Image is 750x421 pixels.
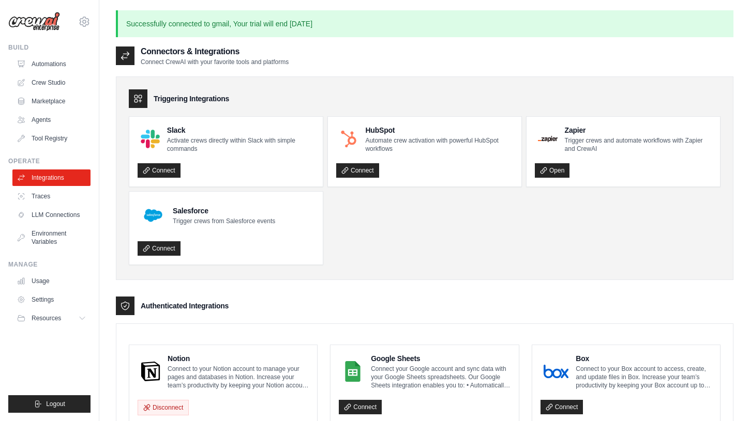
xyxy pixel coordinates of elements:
button: Logout [8,395,91,413]
img: Google Sheets Logo [342,361,364,382]
a: Connect [138,163,181,178]
p: Activate crews directly within Slack with simple commands [167,136,314,153]
p: Connect CrewAI with your favorite tools and platforms [141,58,289,66]
a: Connect [339,400,382,414]
div: Operate [8,157,91,165]
img: HubSpot Logo [339,130,358,148]
p: Connect your Google account and sync data with your Google Sheets spreadsheets. Our Google Sheets... [371,365,511,389]
p: Connect to your Box account to access, create, and update files in Box. Increase your team’s prod... [576,365,712,389]
h4: Google Sheets [371,353,511,364]
h4: Notion [168,353,309,364]
a: Usage [12,273,91,289]
a: Environment Variables [12,225,91,250]
span: Logout [46,400,65,408]
a: Connect [541,400,583,414]
a: Automations [12,56,91,72]
img: Zapier Logo [538,136,558,142]
div: Build [8,43,91,52]
a: Connect [336,163,379,178]
a: LLM Connections [12,207,91,223]
a: Agents [12,112,91,128]
a: Settings [12,291,91,308]
p: Successfully connected to gmail, Your trial will end [DATE] [116,10,733,37]
a: Connect [138,241,181,256]
h3: Authenticated Integrations [141,301,229,311]
a: Integrations [12,169,91,186]
img: Logo [8,12,60,32]
div: Manage [8,260,91,269]
img: Salesforce Logo [141,203,166,228]
p: Trigger crews from Salesforce events [173,217,275,225]
button: Disconnect [138,400,189,415]
p: Automate crew activation with powerful HubSpot workflows [365,136,513,153]
img: Notion Logo [141,361,160,382]
h4: Salesforce [173,206,275,216]
p: Trigger crews and automate workflows with Zapier and CrewAI [565,136,712,153]
a: Traces [12,188,91,205]
h3: Triggering Integrations [154,93,229,104]
a: Tool Registry [12,130,91,147]
h4: Slack [167,125,314,135]
h4: Zapier [565,125,712,135]
h4: HubSpot [365,125,513,135]
a: Open [535,163,569,178]
img: Box Logo [544,361,569,382]
span: Resources [32,314,61,322]
button: Resources [12,310,91,326]
h2: Connectors & Integrations [141,45,289,58]
p: Connect to your Notion account to manage your pages and databases in Notion. Increase your team’s... [168,365,309,389]
a: Crew Studio [12,74,91,91]
img: Slack Logo [141,130,160,149]
h4: Box [576,353,712,364]
a: Marketplace [12,93,91,110]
